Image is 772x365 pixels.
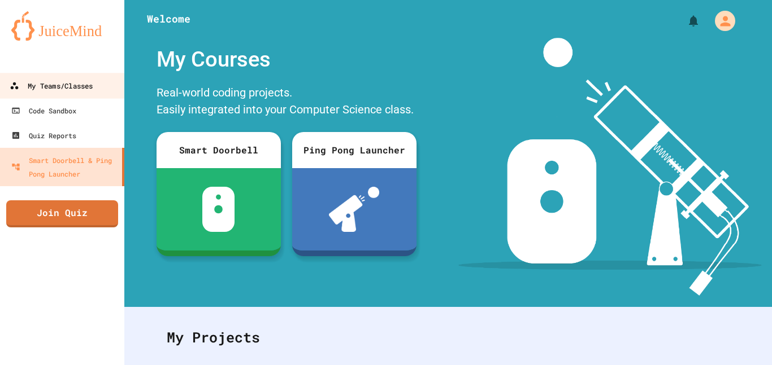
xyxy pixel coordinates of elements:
[157,132,281,168] div: Smart Doorbell
[11,129,76,142] div: Quiz Reports
[11,11,113,41] img: logo-orange.svg
[292,132,417,168] div: Ping Pong Launcher
[703,8,738,34] div: My Account
[151,38,422,81] div: My Courses
[11,104,76,117] div: Code Sandbox
[155,315,741,359] div: My Projects
[458,38,761,296] img: banner-image-my-projects.png
[10,79,93,93] div: My Teams/Classes
[6,200,118,227] a: Join Quiz
[202,187,235,232] img: sdb-white.svg
[329,187,379,232] img: ppl-with-ball.png
[666,11,703,30] div: My Notifications
[11,153,118,181] div: Smart Doorbell & Ping Pong Launcher
[151,81,422,124] div: Real-world coding projects. Easily integrated into your Computer Science class.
